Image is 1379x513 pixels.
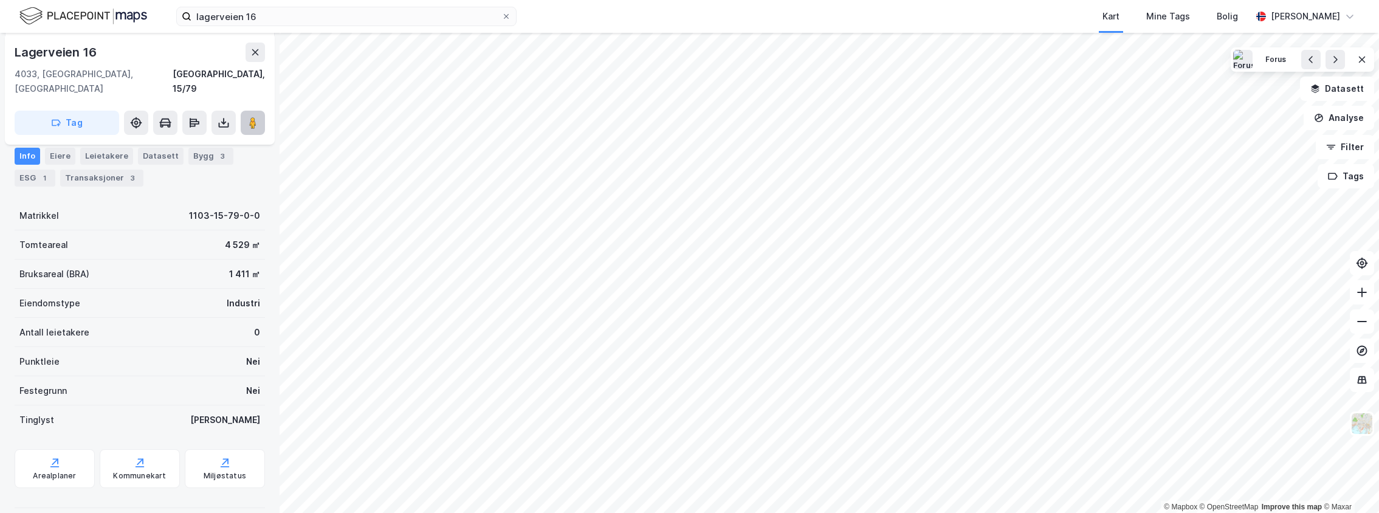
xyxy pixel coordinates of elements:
[246,384,260,398] div: Nei
[254,325,260,340] div: 0
[19,208,59,223] div: Matrikkel
[1262,503,1322,511] a: Improve this map
[113,471,166,481] div: Kommunekart
[190,413,260,427] div: [PERSON_NAME]
[227,296,260,311] div: Industri
[1271,9,1340,24] div: [PERSON_NAME]
[191,7,501,26] input: Søk på adresse, matrikkel, gårdeiere, leietakere eller personer
[1102,9,1119,24] div: Kart
[1300,77,1374,101] button: Datasett
[1318,455,1379,513] iframe: Chat Widget
[19,413,54,427] div: Tinglyst
[188,148,233,165] div: Bygg
[1257,50,1295,69] button: Forus
[1304,106,1374,130] button: Analyse
[126,172,139,184] div: 3
[15,111,119,135] button: Tag
[216,150,229,162] div: 3
[45,148,75,165] div: Eiere
[15,170,55,187] div: ESG
[1316,135,1374,159] button: Filter
[19,296,80,311] div: Eiendomstype
[19,384,67,398] div: Festegrunn
[225,238,260,252] div: 4 529 ㎡
[1146,9,1190,24] div: Mine Tags
[60,170,143,187] div: Transaksjoner
[1350,412,1374,435] img: Z
[80,148,133,165] div: Leietakere
[19,267,89,281] div: Bruksareal (BRA)
[1265,55,1287,65] div: Forus
[1318,455,1379,513] div: Kontrollprogram for chat
[19,354,60,369] div: Punktleie
[19,325,89,340] div: Antall leietakere
[138,148,184,165] div: Datasett
[1217,9,1238,24] div: Bolig
[15,43,98,62] div: Lagerveien 16
[19,238,68,252] div: Tomteareal
[15,148,40,165] div: Info
[173,67,265,96] div: [GEOGRAPHIC_DATA], 15/79
[1164,503,1197,511] a: Mapbox
[1200,503,1259,511] a: OpenStreetMap
[1233,50,1253,69] img: Forus
[19,5,147,27] img: logo.f888ab2527a4732fd821a326f86c7f29.svg
[38,172,50,184] div: 1
[15,67,173,96] div: 4033, [GEOGRAPHIC_DATA], [GEOGRAPHIC_DATA]
[33,471,76,481] div: Arealplaner
[1318,164,1374,188] button: Tags
[229,267,260,281] div: 1 411 ㎡
[246,354,260,369] div: Nei
[204,471,246,481] div: Miljøstatus
[189,208,260,223] div: 1103-15-79-0-0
